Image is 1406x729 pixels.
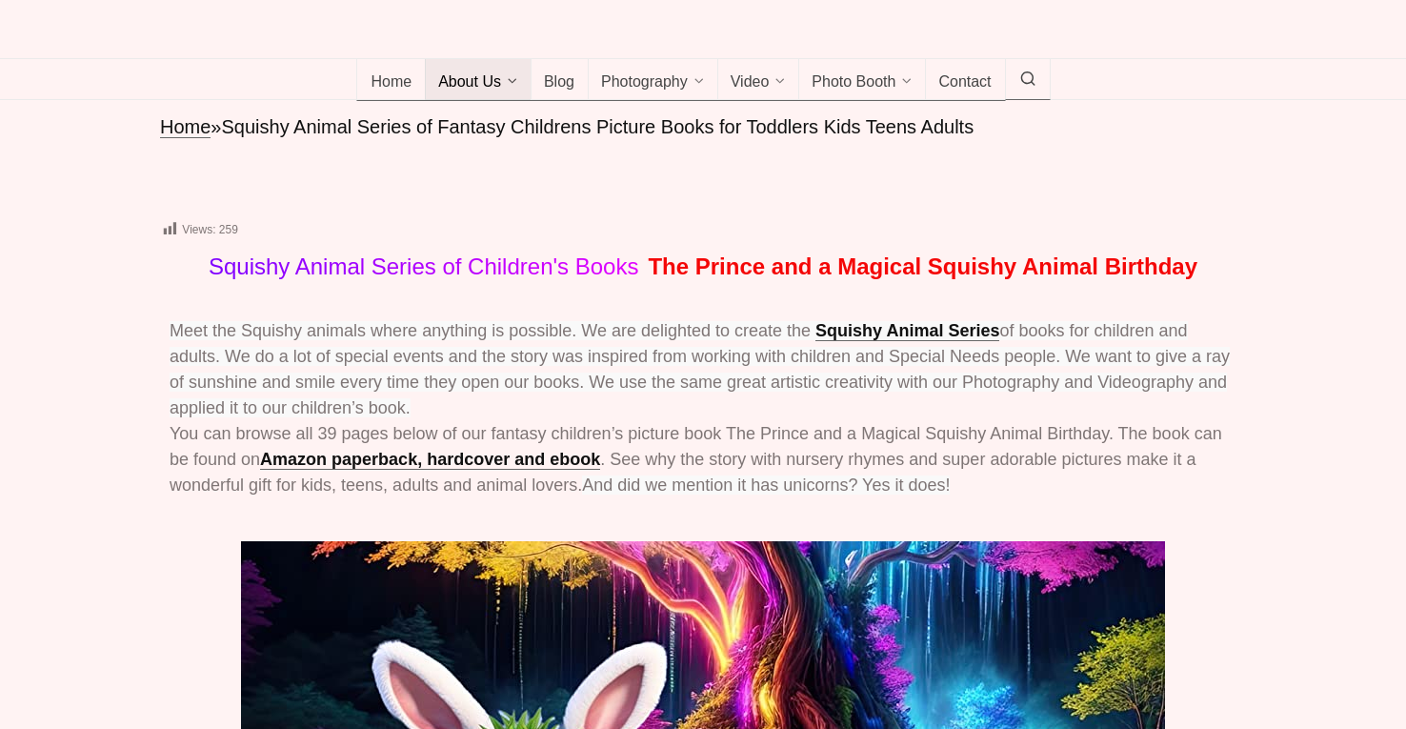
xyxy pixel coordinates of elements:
a: Photo Booth [798,59,926,101]
a: Amazon paperback, hardcover and ebook [260,450,600,470]
span: 259 [219,223,238,236]
span: We do a lot of special events and the story was inspired from working with children and Special N... [170,347,1230,417]
span: Photography [601,73,688,92]
span: And did we mention it has unicorns? Yes it does! [582,476,950,495]
span: Meet the Squishy animals where anything is possible. We are delighted to create the [170,321,811,340]
a: Squishy Animal Series [815,321,999,341]
p: You can browse all 39 pages below of our fantasy children’s picture book The Prince and a Magical... [170,318,1236,498]
a: About Us [425,59,532,101]
span: Video [731,73,770,92]
a: Blog [531,59,589,101]
span: Home [371,73,412,92]
span: Views: [182,223,215,236]
span: Squishy Animal Series of Fantasy Childrens Picture Books for Toddlers Kids Teens Adults [221,116,974,137]
a: Home [160,116,211,138]
nav: breadcrumbs [160,114,1246,140]
a: Contact [925,59,1005,101]
span: Blog [544,73,574,92]
a: Photography [588,59,718,101]
span: About Us [438,73,501,92]
span: Photo Booth [812,73,895,92]
a: Home [356,59,426,101]
span: Squishy Animal Series of Children's Books [209,253,638,279]
span: Contact [938,73,991,92]
span: » [211,116,221,137]
a: Video [717,59,800,101]
span: The Prince and a Magical Squishy Animal Birthday [648,253,1197,279]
